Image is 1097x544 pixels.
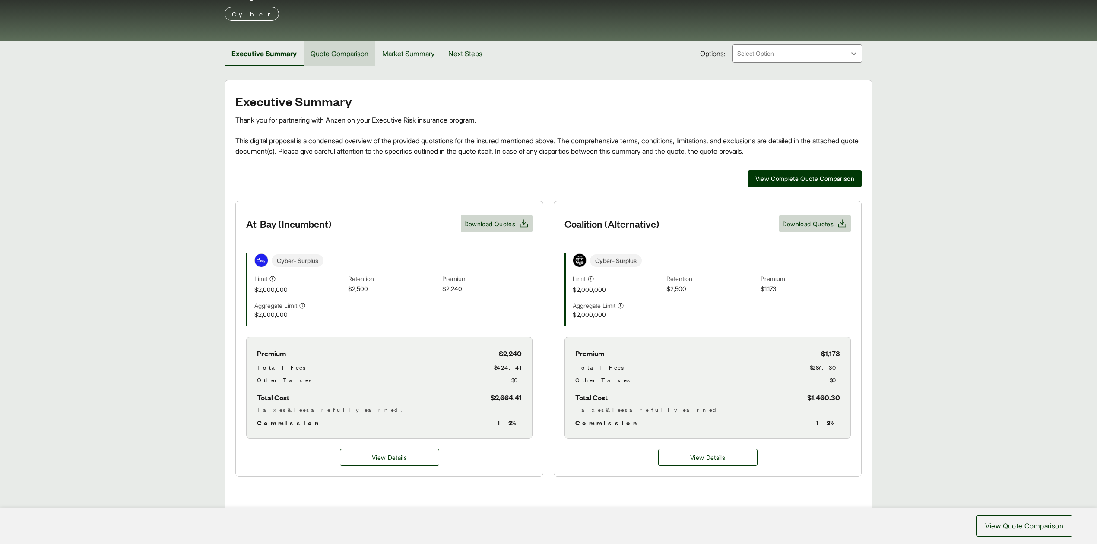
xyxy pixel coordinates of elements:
span: View Details [372,453,407,462]
span: $2,000,000 [573,285,663,294]
span: Download Quotes [464,219,515,228]
button: Next Steps [441,41,489,66]
span: $0 [830,375,840,384]
span: Total Cost [257,392,289,403]
span: $2,500 [666,284,757,294]
span: 13 % [498,417,522,428]
span: $2,240 [499,348,522,359]
span: $2,000,000 [573,310,663,319]
span: $424.41 [494,363,522,372]
span: Cyber - Surplus [272,254,323,267]
button: View Details [340,449,439,466]
button: Quote Comparison [304,41,375,66]
span: View Details [690,453,725,462]
span: $2,664.41 [491,392,522,403]
h3: At-Bay (Incumbent) [246,217,332,230]
span: Commission [575,417,641,428]
span: $2,000,000 [254,310,345,319]
span: Aggregate Limit [254,301,297,310]
span: Retention [348,274,438,284]
button: Download Quotes [461,215,533,232]
span: $1,173 [821,348,840,359]
h3: Coalition (Alternative) [564,217,659,230]
div: Thank you for partnering with Anzen on your Executive Risk insurance program. This digital propos... [235,115,862,156]
button: View Details [658,449,758,466]
span: Premium [442,274,533,284]
button: Download Quotes [779,215,851,232]
img: At-Bay [255,254,268,267]
span: Other Taxes [575,375,630,384]
span: Aggregate Limit [573,301,615,310]
span: $2,500 [348,284,438,294]
span: Download Quotes [783,219,834,228]
span: Retention [666,274,757,284]
a: At-Bay (Incumbent) details [340,449,439,466]
span: Limit [573,274,586,283]
button: View Complete Quote Comparison [748,170,862,187]
span: Commission [257,417,323,428]
div: Taxes & Fees are fully earned. [575,405,840,414]
span: Total Fees [257,363,305,372]
span: Cyber - Surplus [590,254,642,267]
span: 13 % [816,417,840,428]
span: Total Cost [575,392,608,403]
button: View Quote Comparison [976,515,1072,537]
span: Premium [575,348,604,359]
span: $1,173 [761,284,851,294]
span: Premium [761,274,851,284]
span: $2,240 [442,284,533,294]
img: Coalition [573,254,586,267]
span: Other Taxes [257,375,311,384]
p: Cyber [232,9,272,19]
div: Taxes & Fees are fully earned. [257,405,522,414]
span: Limit [254,274,267,283]
span: Options: [700,48,726,59]
span: $287.30 [810,363,840,372]
button: Market Summary [375,41,441,66]
span: $0 [511,375,522,384]
a: Coalition (Alternative) details [658,449,758,466]
span: Total Fees [575,363,624,372]
span: $2,000,000 [254,285,345,294]
h2: Executive Summary [235,94,862,108]
span: View Complete Quote Comparison [755,174,855,183]
span: $1,460.30 [807,392,840,403]
span: Premium [257,348,286,359]
button: Executive Summary [225,41,304,66]
span: View Quote Comparison [985,521,1063,531]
